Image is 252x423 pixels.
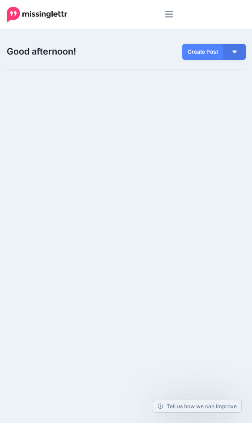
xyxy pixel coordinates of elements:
[153,400,241,412] a: Tell us how we can improve
[232,51,237,53] img: arrow-down-white.png
[151,8,173,21] button: Menu
[7,7,67,22] img: Missinglettr
[7,46,76,57] span: Good afternoon!
[182,44,223,60] a: Create Post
